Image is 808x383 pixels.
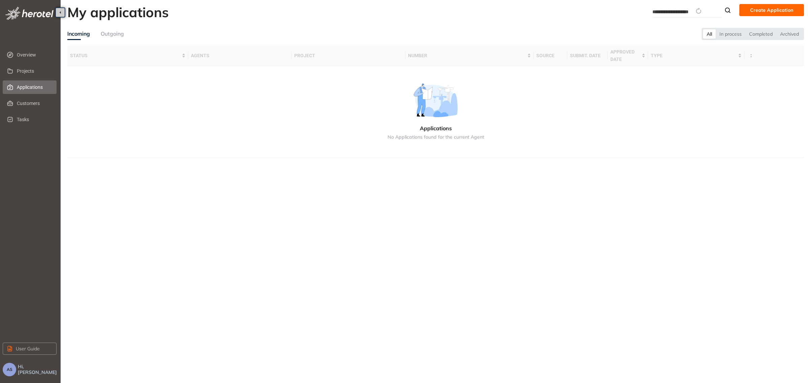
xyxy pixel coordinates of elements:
div: Completed [745,29,776,39]
button: AS [3,363,16,376]
span: AS [7,367,12,372]
span: approved date [610,48,640,63]
span: Create Application [750,6,793,14]
button: Create Application [739,4,804,16]
th: status [67,45,188,66]
img: logo [5,7,54,20]
span: Applications [17,80,51,94]
div: Archived [776,29,803,39]
span: Tasks [17,113,51,126]
span: User Guide [16,345,40,352]
th: number [405,45,534,66]
div: Outgoing [101,30,124,38]
div: In process [716,29,745,39]
button: User Guide [3,343,57,355]
span: type [651,52,737,59]
div: Incoming [67,30,90,38]
span: number [408,52,526,59]
h2: My applications [67,4,169,20]
span: Applications [420,125,452,132]
th: submit. date [567,45,608,66]
th: type [648,45,744,66]
th: source [534,45,567,66]
img: Error image [408,83,463,117]
span: Hi, [PERSON_NAME] [18,364,58,375]
th: project [292,45,405,66]
span: Overview [17,48,51,62]
span: status [70,52,180,59]
span: Customers [17,97,51,110]
div: All [703,29,716,39]
span: No Applications found for the current Agent [388,134,484,140]
span: Projects [17,64,51,78]
th: agents [188,45,292,66]
th: approved date [608,45,648,66]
